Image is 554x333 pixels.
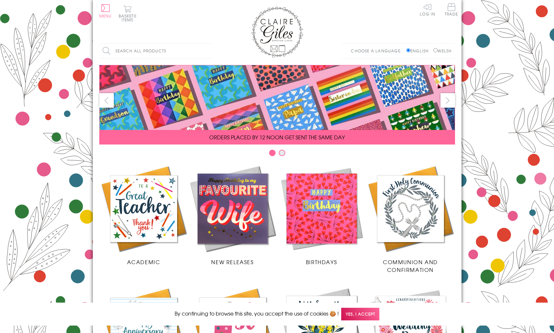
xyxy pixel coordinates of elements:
[99,149,455,159] div: Carousel Pagination
[99,13,112,19] span: Menu
[251,6,303,58] img: Claire Giles Greetings Cards
[406,48,432,54] label: English
[269,150,276,156] button: Carousel Page 1 (Current Slide)
[211,258,254,266] span: New Releases
[433,48,438,52] input: Welsh
[445,3,458,17] a: Trade
[341,308,379,320] span: Yes, I accept
[445,3,458,16] span: Trade
[188,164,277,266] a: New Releases
[433,48,452,54] label: Welsh
[122,13,136,23] span: 0 items
[99,4,112,18] button: Menu
[366,164,455,274] a: Communion and Confirmation
[99,93,114,108] button: prev
[99,44,212,58] input: Search all products
[277,164,366,266] a: Birthdays
[383,258,438,274] span: Communion and Confirmation
[206,44,212,58] input: Search
[420,3,435,16] a: Log In
[127,258,160,266] span: Academic
[306,258,337,266] span: Birthdays
[279,150,285,156] button: Carousel Page 2
[351,48,405,54] p: Choose a language:
[119,5,136,22] button: Basket0 items
[99,164,188,266] a: Academic
[406,48,410,52] input: English
[440,93,455,108] button: next
[209,133,345,141] span: ORDERS PLACED BY 12 NOON GET SENT THE SAME DAY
